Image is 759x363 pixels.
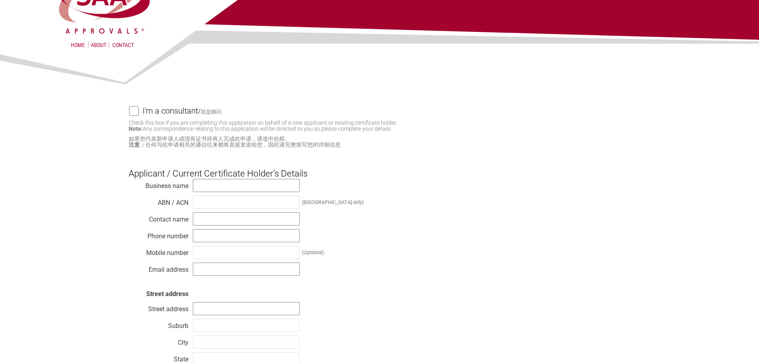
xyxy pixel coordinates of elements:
small: Check this box if you are completing this application on behalf of a new applicant or existing ce... [129,120,397,132]
div: Email address [129,264,188,272]
strong: 注意： [129,141,145,148]
div: Phone number [129,230,188,238]
h3: Applicant / Current Certificate Holder’s Details [129,155,631,179]
div: Mobile number [129,247,188,255]
small: 我是顾问 [201,109,222,115]
div: ABN / ACN [129,197,188,205]
div: Suburb [129,320,188,328]
label: / [143,106,631,116]
div: Contact name [129,214,188,222]
div: City [129,337,188,345]
strong: Street address [146,290,188,298]
div: Street address [129,303,188,311]
div: Business name [129,180,188,188]
strong: Note: [129,126,143,132]
a: Home [71,42,85,48]
h4: I'm a consultant [143,102,198,120]
small: 如果您代表新申请人或现有证书持有人完成此申请，请选中此框。 任何与此申请相关的通信往来都将直接发送给您，因此请完整填写您的详细信息. [129,136,631,148]
div: (Optional) [302,249,324,255]
a: About [88,42,109,48]
div: State [129,353,188,361]
div: ([GEOGRAPHIC_DATA] only) [302,199,364,205]
a: Contact [112,42,134,48]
